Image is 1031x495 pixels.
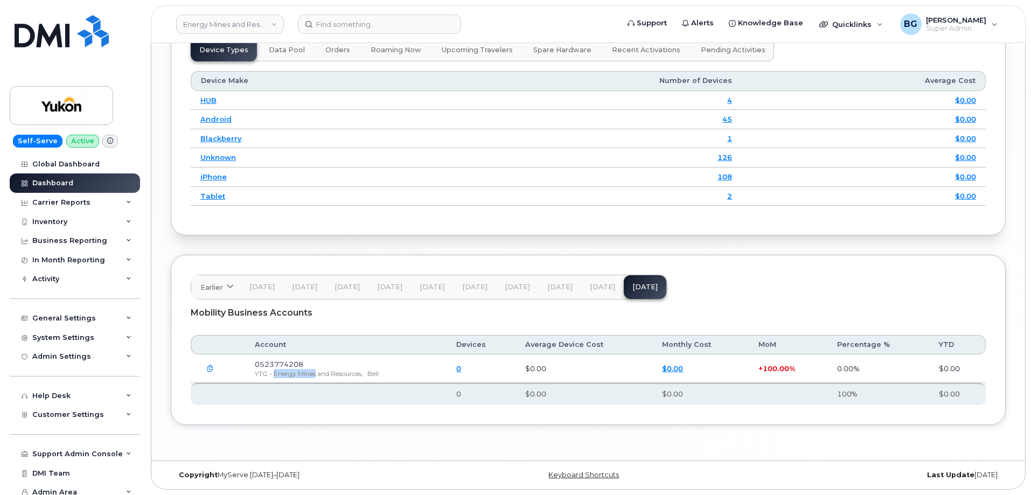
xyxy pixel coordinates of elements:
[637,18,667,29] span: Support
[200,282,223,292] span: Earlier
[904,18,917,31] span: BG
[662,364,683,373] a: $0.00
[926,16,986,24] span: [PERSON_NAME]
[827,383,929,405] th: 100%
[255,369,363,378] span: YTG - Energy Mines and Resources,
[742,71,986,90] th: Average Cost
[955,192,976,200] a: $0.00
[249,283,275,291] span: [DATE]
[447,335,515,354] th: Devices
[547,283,573,291] span: [DATE]
[371,46,421,54] span: Roaming Now
[367,369,379,378] span: Bell
[269,46,305,54] span: Data Pool
[727,134,732,143] a: 1
[929,335,986,354] th: YTD
[255,360,303,368] span: 0523774208
[955,172,976,181] a: $0.00
[929,383,986,405] th: $0.00
[515,383,652,405] th: $0.00
[423,71,742,90] th: Number of Devices
[893,13,1005,35] div: Bill Geary
[652,383,749,405] th: $0.00
[758,364,763,373] span: +
[929,354,986,383] td: $0.00
[335,283,360,291] span: [DATE]
[749,335,827,354] th: MoM
[420,283,445,291] span: [DATE]
[652,335,749,354] th: Monthly Cost
[727,471,1006,479] div: [DATE]
[691,18,714,29] span: Alerts
[612,46,680,54] span: Recent Activations
[812,13,890,35] div: Quicklinks
[456,364,461,373] a: 0
[298,15,461,34] input: Find something...
[325,46,350,54] span: Orders
[717,172,732,181] a: 108
[245,335,447,354] th: Account
[955,153,976,162] a: $0.00
[200,115,232,123] a: Android
[200,134,242,143] a: Blackberry
[738,18,803,29] span: Knowledge Base
[955,115,976,123] a: $0.00
[927,471,974,479] strong: Last Update
[442,46,513,54] span: Upcoming Travelers
[171,471,449,479] div: MyServe [DATE]–[DATE]
[727,96,732,104] a: 4
[515,354,652,383] td: $0.00
[462,283,487,291] span: [DATE]
[763,364,795,373] span: 100.00%
[191,275,241,299] a: Earlier
[176,15,284,34] a: Energy Mines and Resources (YTG)
[191,299,986,326] div: Mobility Business Accounts
[548,471,619,479] a: Keyboard Shortcuts
[832,20,872,29] span: Quicklinks
[200,153,236,162] a: Unknown
[722,115,732,123] a: 45
[717,153,732,162] a: 126
[505,283,530,291] span: [DATE]
[727,192,732,200] a: 2
[447,383,515,405] th: 0
[191,71,423,90] th: Device Make
[200,96,217,104] a: HUB
[955,134,976,143] a: $0.00
[827,354,929,383] td: 0.00%
[179,471,218,479] strong: Copyright
[955,96,976,104] a: $0.00
[533,46,591,54] span: Spare Hardware
[721,12,811,34] a: Knowledge Base
[701,46,765,54] span: Pending Activities
[674,12,721,34] a: Alerts
[292,283,317,291] span: [DATE]
[377,283,402,291] span: [DATE]
[200,192,225,200] a: Tablet
[590,283,615,291] span: [DATE]
[827,335,929,354] th: Percentage %
[926,24,986,33] span: Super Admin
[200,172,227,181] a: iPhone
[515,335,652,354] th: Average Device Cost
[620,12,674,34] a: Support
